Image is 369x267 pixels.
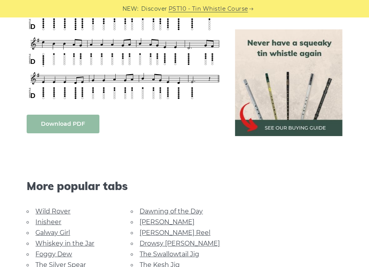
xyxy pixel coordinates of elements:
[35,240,94,247] a: Whiskey in the Jar
[140,218,194,226] a: [PERSON_NAME]
[27,179,223,193] span: More popular tabs
[140,240,220,247] a: Drowsy [PERSON_NAME]
[235,29,342,136] img: tin whistle buying guide
[169,4,248,13] a: PST10 - Tin Whistle Course
[35,250,72,258] a: Foggy Dew
[140,229,210,236] a: [PERSON_NAME] Reel
[27,115,99,133] a: Download PDF
[140,250,199,258] a: The Swallowtail Jig
[35,229,70,236] a: Galway Girl
[35,207,70,215] a: Wild Rover
[140,207,203,215] a: Dawning of the Day
[141,4,167,13] span: Discover
[122,4,139,13] span: NEW:
[35,218,61,226] a: Inisheer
